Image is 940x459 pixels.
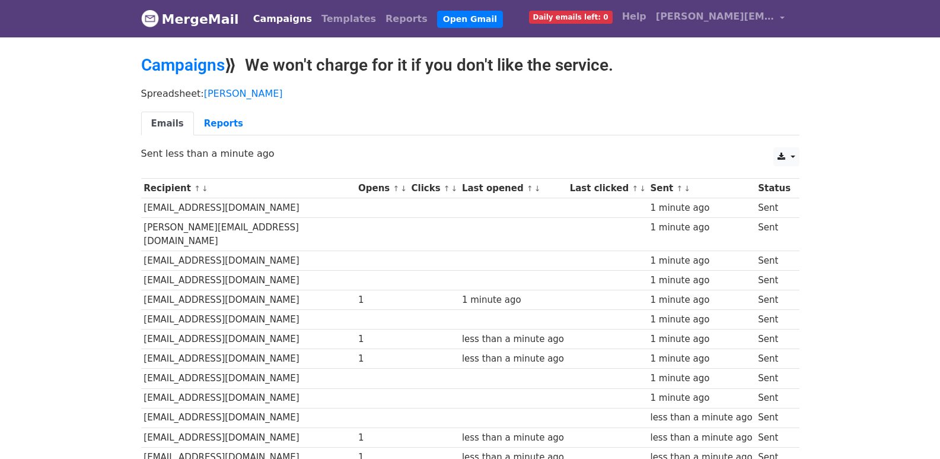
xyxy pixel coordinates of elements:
td: [EMAIL_ADDRESS][DOMAIN_NAME] [141,198,356,218]
td: [EMAIL_ADDRESS][DOMAIN_NAME] [141,388,356,408]
div: 1 minute ago [650,274,752,287]
th: Recipient [141,179,356,198]
a: ↓ [684,184,690,193]
div: 1 minute ago [650,293,752,307]
div: 1 minute ago [462,293,564,307]
span: [PERSON_NAME][EMAIL_ADDRESS][DOMAIN_NAME] [656,10,775,24]
td: Sent [755,310,793,330]
td: Sent [755,408,793,428]
a: ↑ [444,184,450,193]
a: MergeMail [141,7,239,31]
img: MergeMail logo [141,10,159,27]
a: ↓ [451,184,458,193]
th: Sent [648,179,756,198]
a: Reports [194,112,253,136]
h2: ⟫ We won't charge for it if you don't like the service. [141,55,799,75]
td: [EMAIL_ADDRESS][DOMAIN_NAME] [141,290,356,310]
a: Open Gmail [437,11,503,28]
td: [PERSON_NAME][EMAIL_ADDRESS][DOMAIN_NAME] [141,218,356,251]
a: [PERSON_NAME] [204,88,283,99]
a: [PERSON_NAME][EMAIL_ADDRESS][DOMAIN_NAME] [651,5,790,33]
a: Campaigns [248,7,317,31]
a: ↓ [400,184,407,193]
td: Sent [755,218,793,251]
a: Reports [381,7,432,31]
td: [EMAIL_ADDRESS][DOMAIN_NAME] [141,330,356,349]
a: Campaigns [141,55,225,75]
div: 1 minute ago [650,391,752,405]
td: [EMAIL_ADDRESS][DOMAIN_NAME] [141,270,356,290]
td: [EMAIL_ADDRESS][DOMAIN_NAME] [141,408,356,428]
td: Sent [755,251,793,270]
th: Clicks [409,179,459,198]
td: [EMAIL_ADDRESS][DOMAIN_NAME] [141,428,356,447]
a: ↓ [639,184,646,193]
div: 1 minute ago [650,313,752,327]
td: Sent [755,330,793,349]
div: 1 minute ago [650,372,752,385]
td: [EMAIL_ADDRESS][DOMAIN_NAME] [141,251,356,270]
a: ↓ [202,184,208,193]
span: Daily emails left: 0 [529,11,613,24]
td: Sent [755,270,793,290]
td: Sent [755,369,793,388]
div: less than a minute ago [650,431,752,445]
a: Daily emails left: 0 [524,5,617,29]
th: Last opened [459,179,567,198]
a: Help [617,5,651,29]
a: Emails [141,112,194,136]
td: [EMAIL_ADDRESS][DOMAIN_NAME] [141,310,356,330]
div: 1 minute ago [650,221,752,235]
th: Status [755,179,793,198]
div: 1 [358,352,406,366]
div: less than a minute ago [462,352,564,366]
td: [EMAIL_ADDRESS][DOMAIN_NAME] [141,349,356,369]
div: 1 minute ago [650,254,752,268]
a: ↑ [194,184,200,193]
div: 1 [358,431,406,445]
div: 1 [358,293,406,307]
a: ↑ [527,184,533,193]
td: Sent [755,388,793,408]
a: ↑ [677,184,683,193]
a: ↓ [534,184,541,193]
a: ↑ [393,184,399,193]
div: 1 minute ago [650,201,752,215]
p: Spreadsheet: [141,87,799,100]
td: Sent [755,428,793,447]
div: 1 [358,333,406,346]
th: Opens [355,179,409,198]
td: Sent [755,349,793,369]
a: Templates [317,7,381,31]
td: Sent [755,198,793,218]
td: Sent [755,290,793,310]
div: less than a minute ago [462,333,564,346]
p: Sent less than a minute ago [141,147,799,160]
div: 1 minute ago [650,352,752,366]
div: 1 minute ago [650,333,752,346]
td: [EMAIL_ADDRESS][DOMAIN_NAME] [141,369,356,388]
a: ↑ [632,184,638,193]
div: less than a minute ago [650,411,752,425]
th: Last clicked [567,179,648,198]
div: less than a minute ago [462,431,564,445]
